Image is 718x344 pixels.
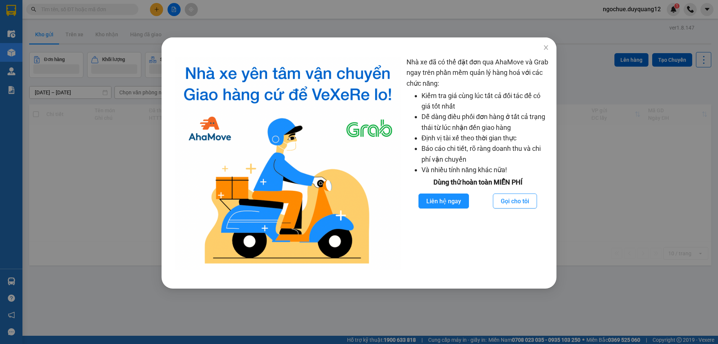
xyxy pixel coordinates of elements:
[421,112,549,133] li: Dễ dàng điều phối đơn hàng ở tất cả trạng thái từ lúc nhận đến giao hàng
[421,165,549,175] li: Và nhiều tính năng khác nữa!
[421,91,549,112] li: Kiểm tra giá cùng lúc tất cả đối tác để có giá tốt nhất
[421,143,549,165] li: Báo cáo chi tiết, rõ ràng doanh thu và chi phí vận chuyển
[501,197,529,206] span: Gọi cho tôi
[421,133,549,143] li: Định vị tài xế theo thời gian thực
[536,37,556,58] button: Close
[543,45,549,51] span: close
[493,194,537,208] button: Gọi cho tôi
[418,194,469,208] button: Liên hệ ngay
[175,57,401,270] img: logo
[406,57,549,270] div: Nhà xe đã có thể đặt đơn qua AhaMove và Grab ngay trên phần mềm quản lý hàng hoá với các chức năng:
[426,197,461,206] span: Liên hệ ngay
[406,177,549,188] div: Dùng thử hoàn toàn MIỄN PHÍ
